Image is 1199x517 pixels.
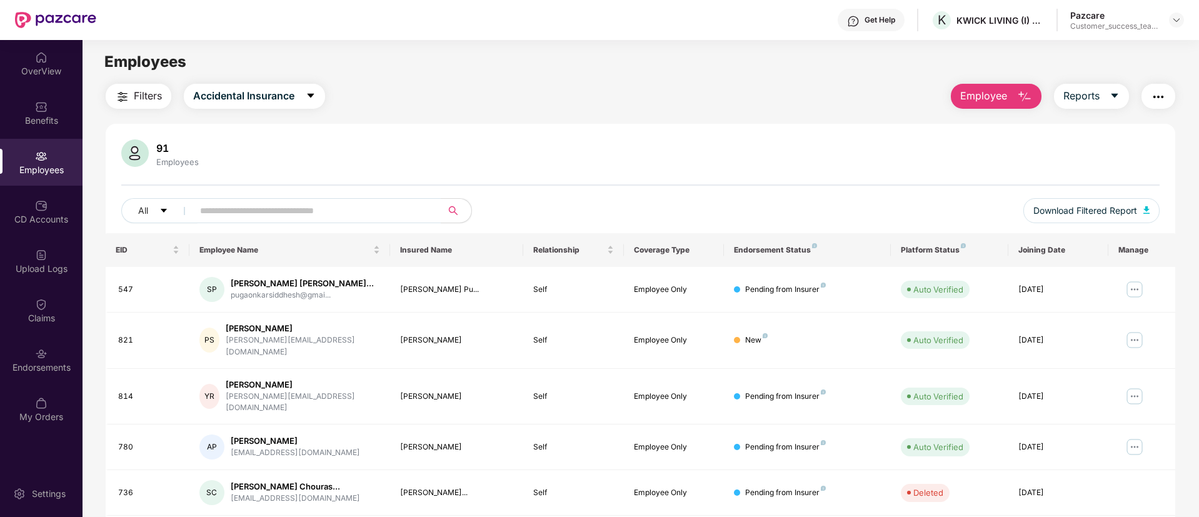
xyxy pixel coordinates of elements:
span: caret-down [159,206,168,216]
img: manageButton [1125,386,1145,406]
img: svg+xml;base64,PHN2ZyBpZD0iTXlfT3JkZXJzIiBkYXRhLW5hbWU9Ik15IE9yZGVycyIgeG1sbnM9Imh0dHA6Ly93d3cudz... [35,397,48,409]
div: [PERSON_NAME][EMAIL_ADDRESS][DOMAIN_NAME] [226,391,380,414]
div: [PERSON_NAME] [PERSON_NAME]... [231,278,374,289]
img: svg+xml;base64,PHN2ZyB4bWxucz0iaHR0cDovL3d3dy53My5vcmcvMjAwMC9zdmciIHdpZHRoPSI4IiBoZWlnaHQ9IjgiIH... [821,389,826,394]
div: [PERSON_NAME] [226,323,380,334]
div: PS [199,328,219,353]
div: Pending from Insurer [745,487,826,499]
div: Employee Only [634,391,714,403]
div: Auto Verified [913,334,963,346]
div: Self [533,487,613,499]
div: Employee Only [634,487,714,499]
div: [DATE] [1018,284,1098,296]
div: [EMAIL_ADDRESS][DOMAIN_NAME] [231,447,360,459]
div: 736 [118,487,179,499]
button: Employee [951,84,1041,109]
img: svg+xml;base64,PHN2ZyBpZD0iSG9tZSIgeG1sbnM9Imh0dHA6Ly93d3cudzMub3JnLzIwMDAvc3ZnIiB3aWR0aD0iMjAiIG... [35,51,48,64]
div: KWICK LIVING (I) PRIVATE LIMITED [956,14,1044,26]
div: [DATE] [1018,334,1098,346]
div: [DATE] [1018,487,1098,499]
button: Allcaret-down [121,198,198,223]
th: Relationship [523,233,623,267]
img: svg+xml;base64,PHN2ZyBpZD0iSGVscC0zMngzMiIgeG1sbnM9Imh0dHA6Ly93d3cudzMub3JnLzIwMDAvc3ZnIiB3aWR0aD... [847,15,860,28]
img: svg+xml;base64,PHN2ZyBpZD0iVXBsb2FkX0xvZ3MiIGRhdGEtbmFtZT0iVXBsb2FkIExvZ3MiIHhtbG5zPSJodHRwOi8vd3... [35,249,48,261]
img: svg+xml;base64,PHN2ZyBpZD0iQmVuZWZpdHMiIHhtbG5zPSJodHRwOi8vd3d3LnczLm9yZy8yMDAwL3N2ZyIgd2lkdGg9Ij... [35,101,48,113]
div: Employee Only [634,441,714,453]
div: Pazcare [1070,9,1158,21]
button: Download Filtered Report [1023,198,1160,223]
span: All [138,204,148,218]
div: Pending from Insurer [745,441,826,453]
img: svg+xml;base64,PHN2ZyB4bWxucz0iaHR0cDovL3d3dy53My5vcmcvMjAwMC9zdmciIHdpZHRoPSI4IiBoZWlnaHQ9IjgiIH... [812,243,817,248]
div: [PERSON_NAME] [226,379,380,391]
div: [DATE] [1018,441,1098,453]
div: Customer_success_team_lead [1070,21,1158,31]
button: Reportscaret-down [1054,84,1129,109]
img: svg+xml;base64,PHN2ZyB4bWxucz0iaHR0cDovL3d3dy53My5vcmcvMjAwMC9zdmciIHdpZHRoPSIyNCIgaGVpZ2h0PSIyNC... [115,89,130,104]
img: svg+xml;base64,PHN2ZyB4bWxucz0iaHR0cDovL3d3dy53My5vcmcvMjAwMC9zdmciIHdpZHRoPSI4IiBoZWlnaHQ9IjgiIH... [961,243,966,248]
img: svg+xml;base64,PHN2ZyB4bWxucz0iaHR0cDovL3d3dy53My5vcmcvMjAwMC9zdmciIHhtbG5zOnhsaW5rPSJodHRwOi8vd3... [121,139,149,167]
img: svg+xml;base64,PHN2ZyBpZD0iRW5kb3JzZW1lbnRzIiB4bWxucz0iaHR0cDovL3d3dy53My5vcmcvMjAwMC9zdmciIHdpZH... [35,348,48,360]
div: [DATE] [1018,391,1098,403]
button: Filters [106,84,171,109]
span: Employees [104,53,186,71]
div: AP [199,434,224,459]
div: Self [533,391,613,403]
div: SC [199,480,224,505]
span: EID [116,245,170,255]
div: Self [533,284,613,296]
th: Insured Name [390,233,524,267]
img: svg+xml;base64,PHN2ZyB4bWxucz0iaHR0cDovL3d3dy53My5vcmcvMjAwMC9zdmciIHdpZHRoPSIyNCIgaGVpZ2h0PSIyNC... [1151,89,1166,104]
span: Filters [134,88,162,104]
div: 814 [118,391,179,403]
div: Endorsement Status [734,245,881,255]
th: Coverage Type [624,233,724,267]
img: manageButton [1125,330,1145,350]
div: [PERSON_NAME] [231,435,360,447]
div: Auto Verified [913,441,963,453]
img: svg+xml;base64,PHN2ZyB4bWxucz0iaHR0cDovL3d3dy53My5vcmcvMjAwMC9zdmciIHdpZHRoPSI4IiBoZWlnaHQ9IjgiIH... [821,486,826,491]
img: New Pazcare Logo [15,12,96,28]
div: Auto Verified [913,390,963,403]
div: [PERSON_NAME][EMAIL_ADDRESS][DOMAIN_NAME] [226,334,380,358]
span: Download Filtered Report [1033,204,1137,218]
th: Employee Name [189,233,390,267]
div: 821 [118,334,179,346]
th: Joining Date [1008,233,1108,267]
img: svg+xml;base64,PHN2ZyB4bWxucz0iaHR0cDovL3d3dy53My5vcmcvMjAwMC9zdmciIHdpZHRoPSI4IiBoZWlnaHQ9IjgiIH... [821,440,826,445]
span: search [441,206,465,216]
div: [PERSON_NAME]... [400,487,514,499]
div: Pending from Insurer [745,284,826,296]
span: K [938,13,946,28]
div: Employees [154,157,201,167]
div: Auto Verified [913,283,963,296]
div: Pending from Insurer [745,391,826,403]
button: Accidental Insurancecaret-down [184,84,325,109]
div: 780 [118,441,179,453]
div: Self [533,441,613,453]
span: Employee Name [199,245,371,255]
div: Deleted [913,486,943,499]
img: svg+xml;base64,PHN2ZyB4bWxucz0iaHR0cDovL3d3dy53My5vcmcvMjAwMC9zdmciIHhtbG5zOnhsaW5rPSJodHRwOi8vd3... [1017,89,1032,104]
div: [PERSON_NAME] [400,391,514,403]
img: manageButton [1125,437,1145,457]
img: svg+xml;base64,PHN2ZyB4bWxucz0iaHR0cDovL3d3dy53My5vcmcvMjAwMC9zdmciIHhtbG5zOnhsaW5rPSJodHRwOi8vd3... [1143,206,1150,214]
div: [PERSON_NAME] Chouras... [231,481,360,493]
img: manageButton [1125,279,1145,299]
div: [PERSON_NAME] Pu... [400,284,514,296]
div: [EMAIL_ADDRESS][DOMAIN_NAME] [231,493,360,504]
div: Get Help [865,15,895,25]
img: svg+xml;base64,PHN2ZyB4bWxucz0iaHR0cDovL3d3dy53My5vcmcvMjAwMC9zdmciIHdpZHRoPSI4IiBoZWlnaHQ9IjgiIH... [821,283,826,288]
div: pugaonkarsiddhesh@gmai... [231,289,374,301]
span: Reports [1063,88,1100,104]
div: 547 [118,284,179,296]
div: Platform Status [901,245,998,255]
div: YR [199,384,219,409]
th: EID [106,233,189,267]
div: [PERSON_NAME] [400,441,514,453]
div: Settings [28,488,69,500]
div: 91 [154,142,201,154]
div: New [745,334,768,346]
img: svg+xml;base64,PHN2ZyBpZD0iQ0RfQWNjb3VudHMiIGRhdGEtbmFtZT0iQ0QgQWNjb3VudHMiIHhtbG5zPSJodHRwOi8vd3... [35,199,48,212]
div: SP [199,277,224,302]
